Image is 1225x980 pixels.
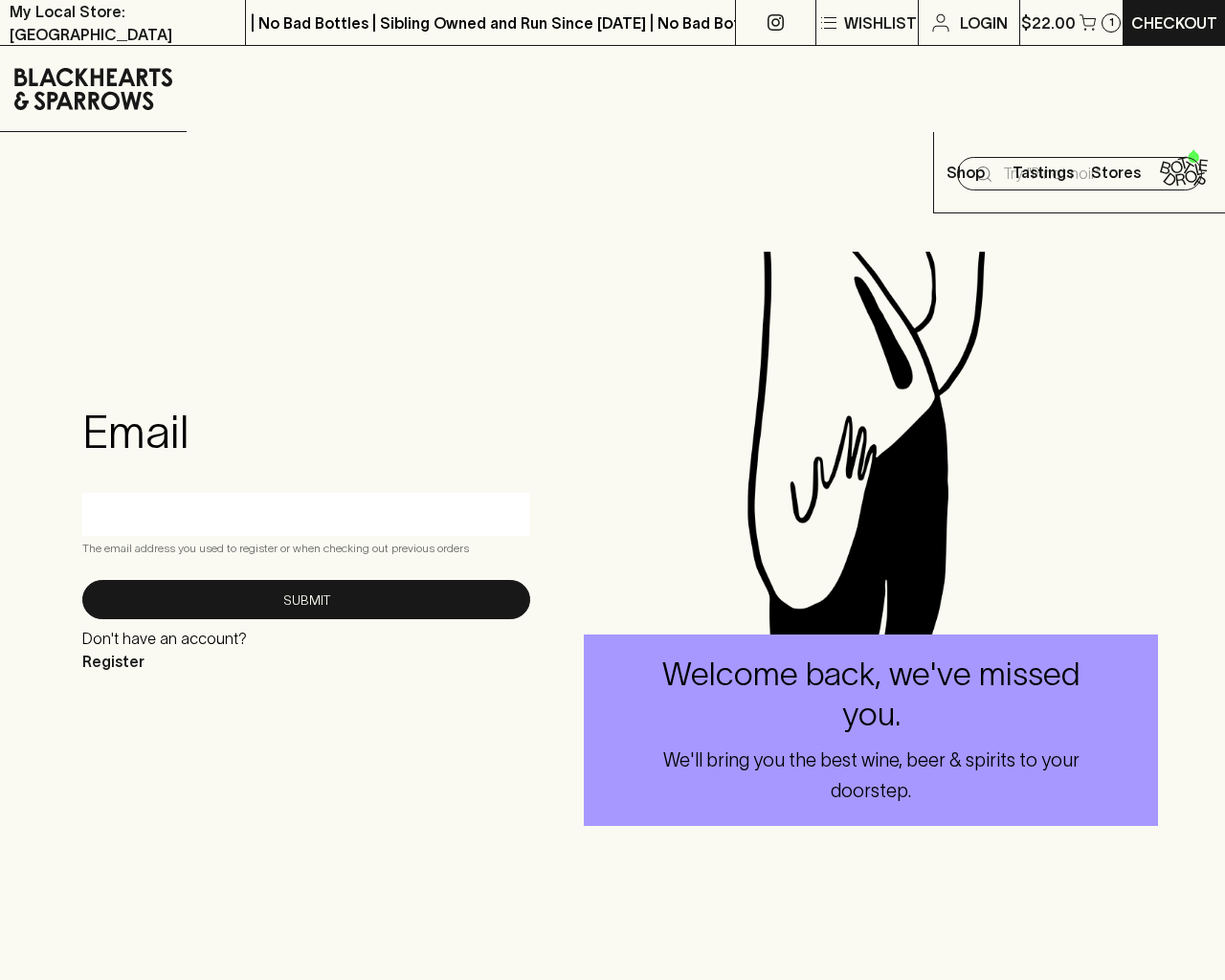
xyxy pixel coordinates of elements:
p: Checkout [1131,11,1217,34]
p: 1 [1109,17,1114,28]
h6: We'll bring you the best wine, beer & spirits to your doorstep. [653,745,1089,806]
input: Try "Pinot noir" [1003,159,1187,189]
p: Login [960,11,1008,34]
a: Tastings [1007,132,1080,212]
h3: Email [82,405,530,458]
p: $22.00 [1021,11,1076,34]
p: Shop [947,161,985,184]
img: pjver.png [584,252,1158,635]
p: The email address you used to register or when checking out previous orders [82,539,530,558]
h4: Welcome back, we've missed you. [653,655,1089,735]
p: Don't have an account? [82,627,247,650]
button: Shop [934,132,1007,212]
a: Stores [1080,132,1152,212]
button: Submit [82,580,530,619]
p: Wishlist [844,11,917,34]
p: Register [82,650,247,673]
